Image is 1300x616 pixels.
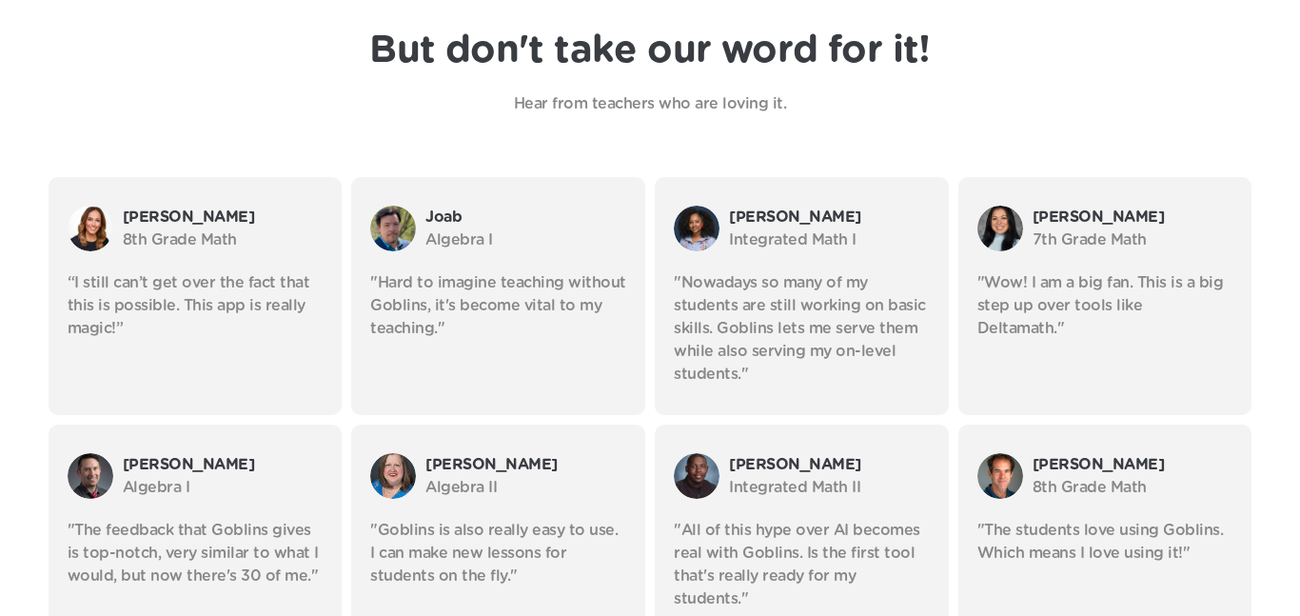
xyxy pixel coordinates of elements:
[1033,453,1233,476] p: [PERSON_NAME]
[370,519,626,587] p: "Goblins is also really easy to use. I can make new lessons for students on the fly."
[68,519,324,587] p: "The feedback that Goblins gives is top-notch, very similar to what I would, but now there's 30 o...
[674,519,930,610] p: "All of this hype over AI becomes real with Goblins. Is the first tool that's really ready for my...
[1033,476,1233,499] p: 8th Grade Math
[123,476,324,499] p: Algebra I
[729,453,930,476] p: [PERSON_NAME]
[123,453,324,476] p: [PERSON_NAME]
[425,453,626,476] p: [PERSON_NAME]
[317,92,983,115] p: Hear from teachers who are loving it.
[370,271,626,340] p: "Hard to imagine teaching without Goblins, it's become vital to my teaching."
[674,271,930,386] p: "Nowadays so many of my students are still working on basic skills. Goblins lets me serve them wh...
[729,206,930,229] p: [PERSON_NAME]
[425,476,626,499] p: Algebra II
[1033,206,1233,229] p: [PERSON_NAME]
[1033,229,1233,251] p: 7th Grade Math
[369,28,930,73] h1: But don't take our word for it!
[425,206,626,229] p: Joab
[977,519,1233,565] p: "The students love using Goblins. Which means I love using it!"
[977,271,1233,340] p: "Wow! I am a big fan. This is a big step up over tools like Deltamath."
[68,271,324,340] p: “I still can’t get over the fact that this is possible. This app is really magic!”
[729,229,930,251] p: Integrated Math I
[425,229,626,251] p: Algebra I
[729,476,930,499] p: Integrated Math II
[123,206,324,229] p: [PERSON_NAME]
[123,229,324,251] p: 8th Grade Math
